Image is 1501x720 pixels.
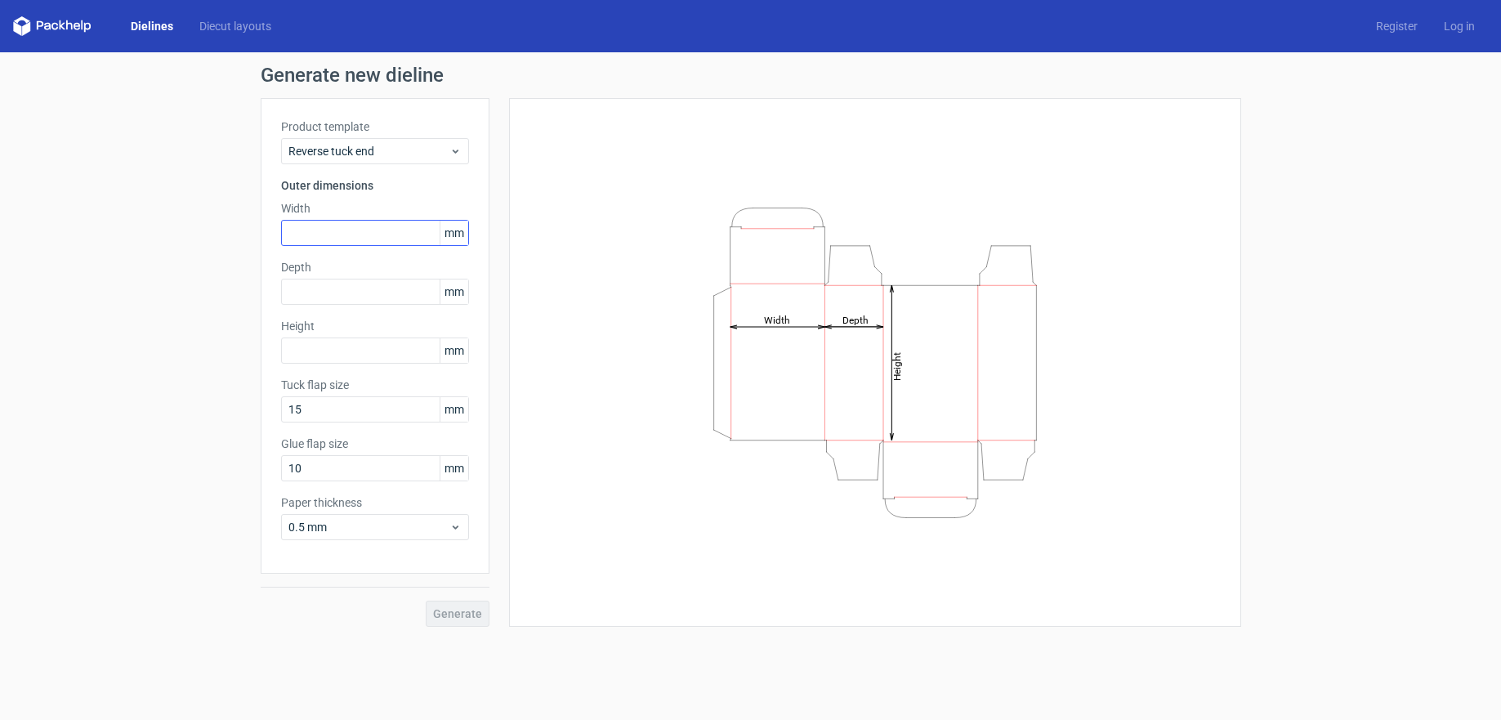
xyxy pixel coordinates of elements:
[288,143,449,159] span: Reverse tuck end
[440,280,468,304] span: mm
[281,494,469,511] label: Paper thickness
[440,397,468,422] span: mm
[281,177,469,194] h3: Outer dimensions
[763,314,789,325] tspan: Width
[288,519,449,535] span: 0.5 mm
[440,456,468,481] span: mm
[842,314,868,325] tspan: Depth
[1431,18,1488,34] a: Log in
[281,377,469,393] label: Tuck flap size
[440,221,468,245] span: mm
[281,259,469,275] label: Depth
[118,18,186,34] a: Dielines
[281,119,469,135] label: Product template
[261,65,1241,85] h1: Generate new dieline
[281,200,469,217] label: Width
[1363,18,1431,34] a: Register
[440,338,468,363] span: mm
[891,351,902,380] tspan: Height
[281,318,469,334] label: Height
[186,18,284,34] a: Diecut layouts
[281,436,469,452] label: Glue flap size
